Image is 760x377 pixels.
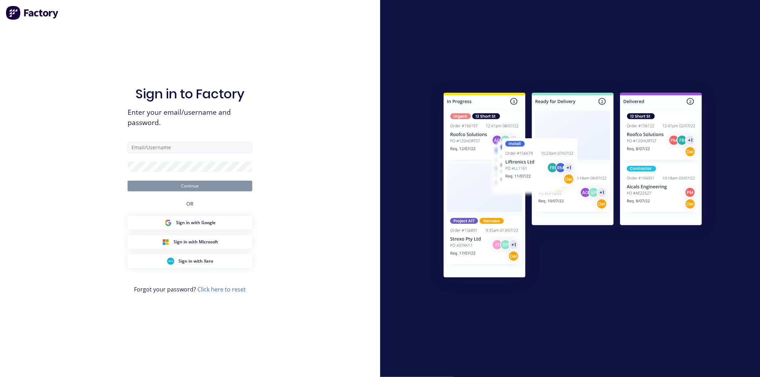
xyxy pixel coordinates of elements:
span: Sign in with Google [176,220,216,226]
span: Forgot your password? [134,285,246,294]
button: Microsoft Sign inSign in with Microsoft [128,235,252,249]
img: Factory [6,6,59,20]
button: Continue [128,181,252,191]
button: Google Sign inSign in with Google [128,216,252,229]
img: Microsoft Sign in [162,238,169,246]
div: OR [186,191,193,216]
img: Sign in [428,78,718,294]
img: Google Sign in [165,219,172,226]
h1: Sign in to Factory [135,86,244,102]
span: Enter your email/username and password. [128,107,252,128]
input: Email/Username [128,142,252,153]
img: Xero Sign in [167,258,174,265]
button: Xero Sign inSign in with Xero [128,254,252,268]
span: Sign in with Xero [179,258,213,264]
a: Click here to reset [197,285,246,293]
span: Sign in with Microsoft [174,239,218,245]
